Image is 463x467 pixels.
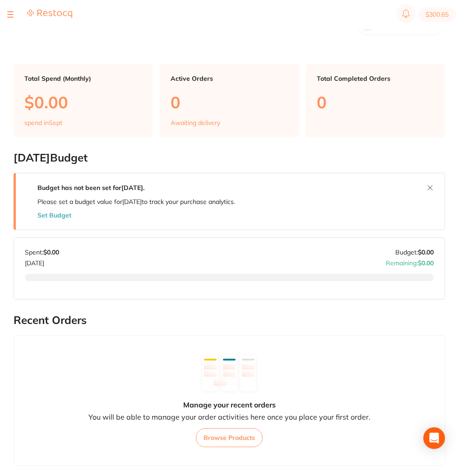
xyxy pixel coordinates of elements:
[386,256,434,267] p: Remaining:
[88,413,370,421] p: You will be able to manage your order activities here once you place your first order.
[25,249,59,256] p: Spent:
[423,427,445,449] div: Open Intercom Messenger
[37,198,235,205] p: Please set a budget value for [DATE] to track your purchase analytics.
[171,75,288,82] p: Active Orders
[317,93,434,111] p: 0
[14,18,71,30] h2: Dashboard
[418,7,456,22] button: $300.65
[14,152,445,164] h2: [DATE] Budget
[395,249,434,256] p: Budget:
[37,184,144,192] strong: Budget has not been set for [DATE] .
[160,64,299,137] a: Active Orders0Awaiting delivery
[25,256,59,267] p: [DATE]
[24,119,62,126] p: spend in Sept
[418,248,434,256] strong: $0.00
[27,9,72,18] img: Restocq Logo
[317,75,434,82] p: Total Completed Orders
[171,119,220,126] p: Awaiting delivery
[37,212,71,219] button: Set Budget
[171,93,288,111] p: 0
[24,93,142,111] p: $0.00
[24,75,142,82] p: Total Spend (Monthly)
[14,314,445,327] h2: Recent Orders
[43,248,59,256] strong: $0.00
[27,9,72,20] a: Restocq Logo
[14,64,153,137] a: Total Spend (Monthly)$0.00spend inSept
[183,401,276,409] h4: Manage your recent orders
[306,64,445,137] a: Total Completed Orders0
[196,428,263,447] button: Browse Products
[418,259,434,267] strong: $0.00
